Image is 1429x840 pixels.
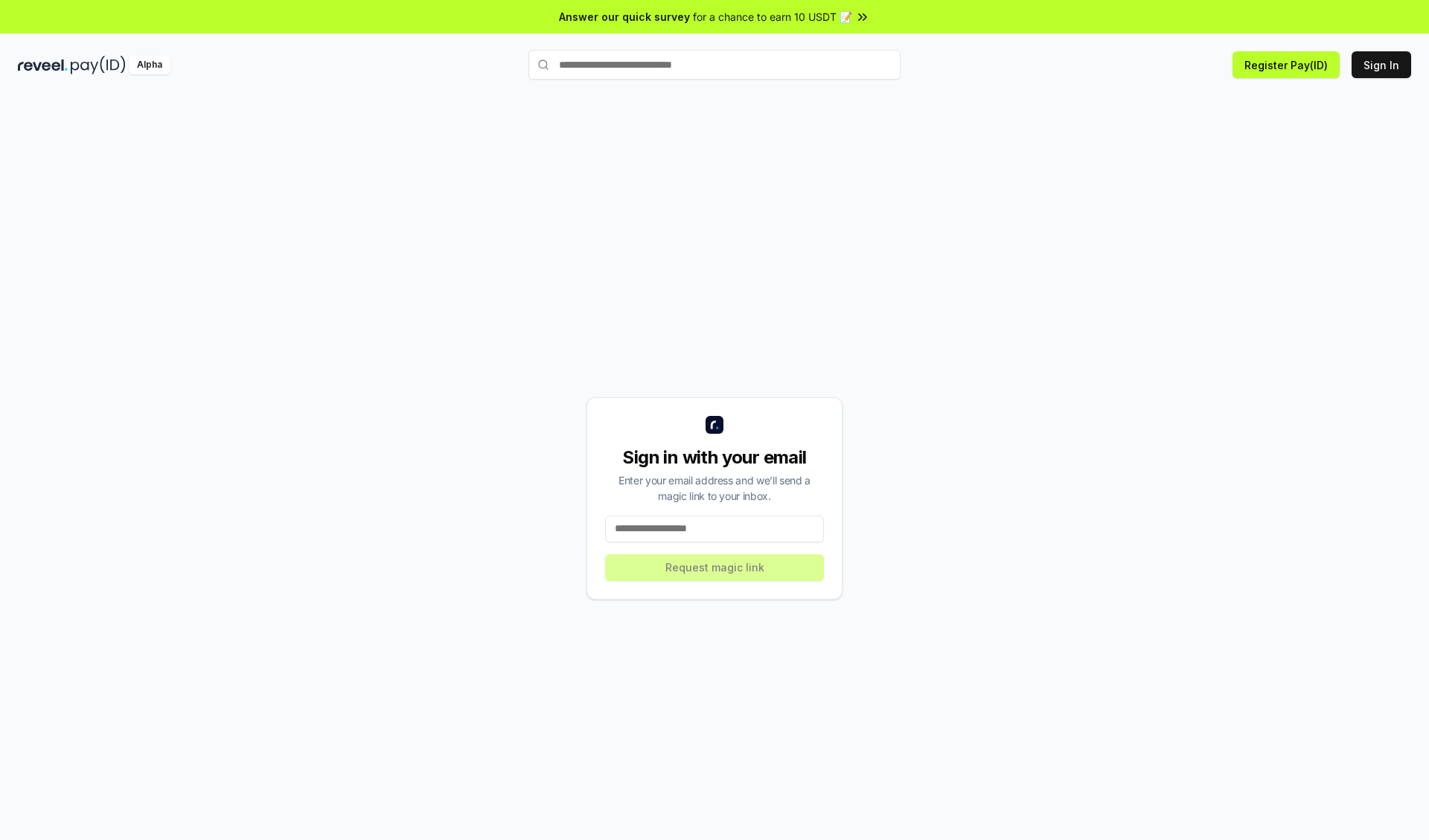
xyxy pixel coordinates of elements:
div: Enter your email address and we’ll send a magic link to your inbox. [605,472,824,504]
div: Alpha [129,56,170,74]
div: Sign in with your email [605,446,824,469]
img: pay_id [71,56,126,74]
button: Register Pay(ID) [1233,51,1340,78]
img: reveel_dark [18,56,68,74]
span: Answer our quick survey [559,9,690,25]
img: logo_small [706,416,723,434]
button: Sign In [1352,51,1411,78]
span: for a chance to earn 10 USDT 📝 [693,9,852,25]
